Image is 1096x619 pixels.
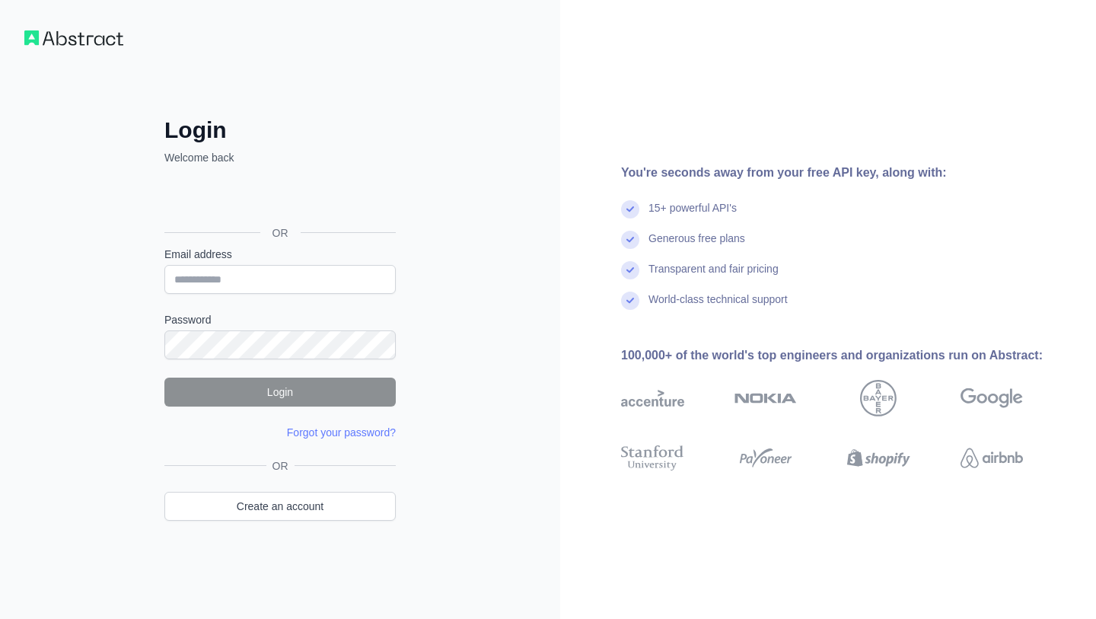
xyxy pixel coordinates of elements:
[734,380,798,416] img: nokia
[266,458,295,474] span: OR
[648,200,737,231] div: 15+ powerful API's
[164,247,396,262] label: Email address
[164,150,396,165] p: Welcome back
[648,261,779,292] div: Transparent and fair pricing
[260,225,301,241] span: OR
[24,30,123,46] img: Workflow
[621,200,639,219] img: check mark
[847,442,910,474] img: shopify
[621,346,1072,365] div: 100,000+ of the world's top engineers and organizations run on Abstract:
[860,380,897,416] img: bayer
[648,231,745,261] div: Generous free plans
[961,380,1024,416] img: google
[621,231,639,249] img: check mark
[157,182,400,215] iframe: Sign in with Google Button
[648,292,788,322] div: World-class technical support
[621,380,684,416] img: accenture
[734,442,798,474] img: payoneer
[164,312,396,327] label: Password
[961,442,1024,474] img: airbnb
[164,378,396,407] button: Login
[621,261,639,279] img: check mark
[621,164,1072,182] div: You're seconds away from your free API key, along with:
[287,426,396,439] a: Forgot your password?
[164,116,396,144] h2: Login
[621,442,684,474] img: stanford university
[164,492,396,521] a: Create an account
[621,292,639,310] img: check mark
